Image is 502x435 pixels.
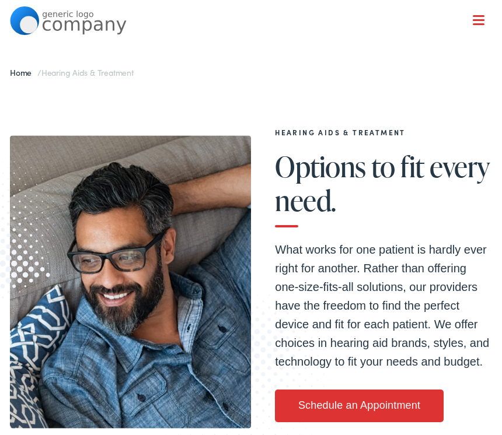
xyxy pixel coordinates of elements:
h2: Hearing Aids & Treatment [275,128,492,136]
span: need. [275,185,336,216]
p: What works for one patient is hardly ever right for another. Rather than offering one-size-fits-a... [275,240,492,371]
span: fit [400,151,424,182]
span: to [371,151,395,182]
a: Schedule an Appointment [275,390,443,422]
span: Hearing Aids & Treatment [41,66,134,78]
span: Options [275,151,366,182]
a: Home [10,66,37,78]
span: every [430,151,490,182]
span: / [10,66,134,78]
a: What We Offer [19,47,492,83]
